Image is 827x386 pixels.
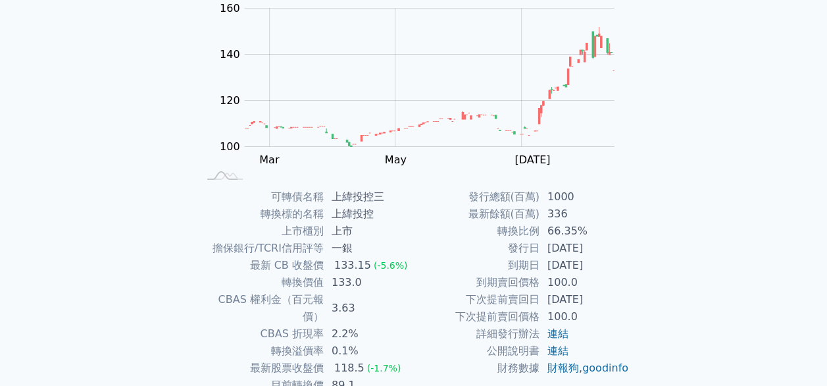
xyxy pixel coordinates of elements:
[220,2,240,14] tspan: 160
[220,94,240,107] tspan: 120
[324,343,414,360] td: 0.1%
[324,274,414,291] td: 133.0
[198,206,324,223] td: 轉換標的名稱
[539,188,630,206] td: 1000
[374,260,408,271] span: (-5.6%)
[198,223,324,240] td: 上市櫃別
[198,343,324,360] td: 轉換溢價率
[539,223,630,240] td: 66.35%
[514,153,550,166] tspan: [DATE]
[414,206,539,223] td: 最新餘額(百萬)
[414,257,539,274] td: 到期日
[367,363,401,373] span: (-1.7%)
[198,240,324,257] td: 擔保銀行/TCRI信用評等
[539,360,630,377] td: ,
[324,291,414,325] td: 3.63
[385,153,407,166] tspan: May
[198,188,324,206] td: 可轉債名稱
[414,308,539,325] td: 下次提前賣回價格
[220,140,240,153] tspan: 100
[414,223,539,240] td: 轉換比例
[539,257,630,274] td: [DATE]
[324,223,414,240] td: 上市
[259,153,280,166] tspan: Mar
[220,48,240,61] tspan: 140
[539,308,630,325] td: 100.0
[332,360,367,377] div: 118.5
[213,2,634,166] g: Chart
[198,291,324,325] td: CBAS 權利金（百元報價）
[539,240,630,257] td: [DATE]
[539,206,630,223] td: 336
[582,362,628,374] a: goodinfo
[198,257,324,274] td: 最新 CB 收盤價
[324,240,414,257] td: 一銀
[547,362,579,374] a: 財報狗
[332,257,374,274] div: 133.15
[324,206,414,223] td: 上緯投控
[198,325,324,343] td: CBAS 折現率
[414,291,539,308] td: 下次提前賣回日
[414,360,539,377] td: 財務數據
[324,325,414,343] td: 2.2%
[414,188,539,206] td: 發行總額(百萬)
[414,240,539,257] td: 發行日
[539,274,630,291] td: 100.0
[198,274,324,291] td: 轉換價值
[539,291,630,308] td: [DATE]
[324,188,414,206] td: 上緯投控三
[547,327,568,340] a: 連結
[414,325,539,343] td: 詳細發行辦法
[198,360,324,377] td: 最新股票收盤價
[414,274,539,291] td: 到期賣回價格
[761,323,827,386] iframe: Chat Widget
[414,343,539,360] td: 公開說明書
[547,345,568,357] a: 連結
